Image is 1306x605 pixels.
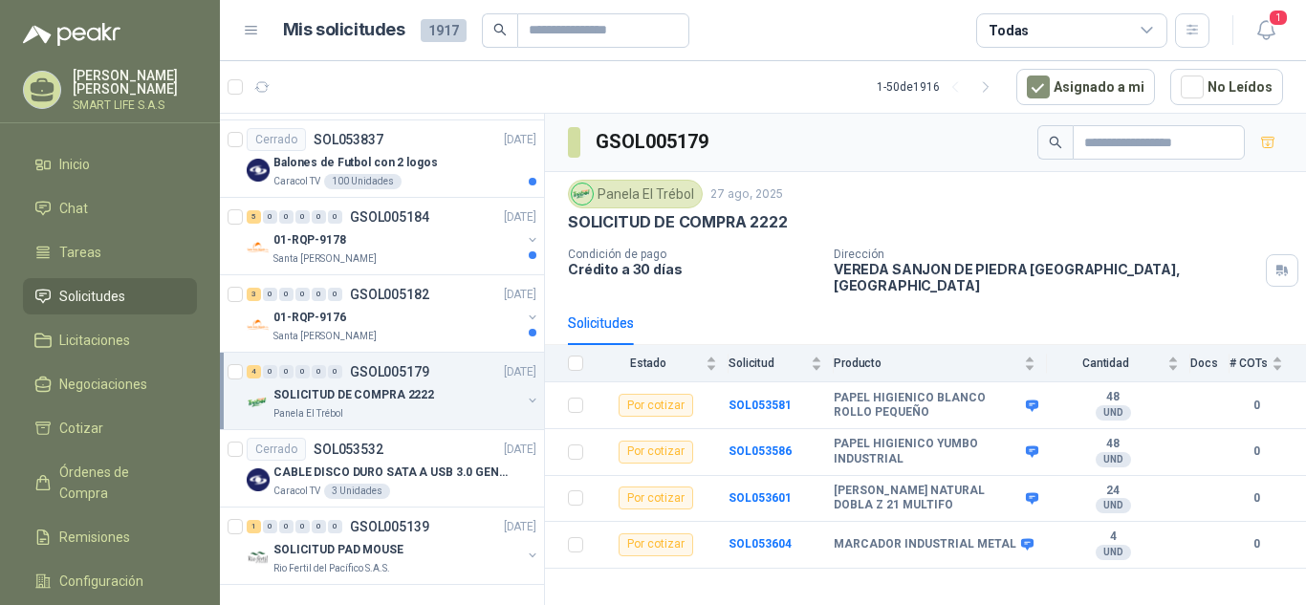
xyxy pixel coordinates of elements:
[247,313,270,336] img: Company Logo
[350,365,429,378] p: GSOL005179
[273,541,403,559] p: SOLICITUD PAD MOUSE
[1047,390,1179,405] b: 48
[710,185,783,204] p: 27 ago, 2025
[59,154,90,175] span: Inicio
[328,288,342,301] div: 0
[73,99,197,111] p: SMART LIFE S.A.S
[247,236,270,259] img: Company Logo
[504,286,536,304] p: [DATE]
[273,561,390,576] p: Rio Fertil del Pacífico S.A.S.
[328,365,342,378] div: 0
[273,484,320,499] p: Caracol TV
[273,154,438,172] p: Balones de Futbol con 2 logos
[1249,13,1283,48] button: 1
[1047,437,1179,452] b: 48
[1170,69,1283,105] button: No Leídos
[23,366,197,402] a: Negociaciones
[729,537,792,551] a: SOL053604
[312,520,326,533] div: 0
[247,438,306,461] div: Cerrado
[273,231,346,249] p: 01-RQP-9178
[247,468,270,491] img: Company Logo
[59,198,88,219] span: Chat
[59,286,125,307] span: Solicitudes
[273,406,343,421] p: Panela El Trébol
[1096,452,1131,467] div: UND
[568,313,634,334] div: Solicitudes
[314,443,383,456] p: SOL053532
[279,365,294,378] div: 0
[295,210,310,224] div: 0
[729,444,792,458] b: SOL053586
[504,363,536,381] p: [DATE]
[619,533,693,556] div: Por cotizar
[59,418,103,439] span: Cotizar
[504,441,536,459] p: [DATE]
[350,288,429,301] p: GSOL005182
[1047,484,1179,499] b: 24
[834,537,1016,552] b: MARCADOR INDUSTRIAL METAL
[568,261,818,277] p: Crédito a 30 días
[504,208,536,227] p: [DATE]
[324,484,390,499] div: 3 Unidades
[1096,498,1131,513] div: UND
[220,120,544,198] a: CerradoSOL053837[DATE] Company LogoBalones de Futbol con 2 logosCaracol TV100 Unidades
[504,518,536,536] p: [DATE]
[23,278,197,314] a: Solicitudes
[273,329,377,344] p: Santa [PERSON_NAME]
[23,23,120,46] img: Logo peakr
[247,515,540,576] a: 1 0 0 0 0 0 GSOL005139[DATE] Company LogoSOLICITUD PAD MOUSERio Fertil del Pacífico S.A.S.
[279,520,294,533] div: 0
[247,283,540,344] a: 3 0 0 0 0 0 GSOL005182[DATE] Company Logo01-RQP-9176Santa [PERSON_NAME]
[247,546,270,569] img: Company Logo
[1047,529,1179,545] b: 4
[1268,9,1289,27] span: 1
[834,357,1020,370] span: Producto
[1096,405,1131,421] div: UND
[263,520,277,533] div: 0
[1230,489,1283,508] b: 0
[729,399,792,412] a: SOL053581
[295,365,310,378] div: 0
[1230,443,1283,461] b: 0
[295,520,310,533] div: 0
[59,527,130,548] span: Remisiones
[1230,357,1268,370] span: # COTs
[59,571,143,592] span: Configuración
[1047,345,1190,382] th: Cantidad
[263,288,277,301] div: 0
[1049,136,1062,149] span: search
[1016,69,1155,105] button: Asignado a mi
[247,391,270,414] img: Company Logo
[572,184,593,205] img: Company Logo
[312,288,326,301] div: 0
[247,128,306,151] div: Cerrado
[247,205,540,267] a: 5 0 0 0 0 0 GSOL005184[DATE] Company Logo01-RQP-9178Santa [PERSON_NAME]
[59,462,179,504] span: Órdenes de Compra
[877,72,1001,102] div: 1 - 50 de 1916
[324,174,402,189] div: 100 Unidades
[568,212,788,232] p: SOLICITUD DE COMPRA 2222
[350,520,429,533] p: GSOL005139
[263,365,277,378] div: 0
[1230,535,1283,553] b: 0
[59,242,101,263] span: Tareas
[273,251,377,267] p: Santa [PERSON_NAME]
[619,486,693,509] div: Por cotizar
[279,210,294,224] div: 0
[273,386,434,404] p: SOLICITUD DE COMPRA 2222
[596,127,711,157] h3: GSOL005179
[247,288,261,301] div: 3
[504,131,536,149] p: [DATE]
[23,563,197,599] a: Configuración
[59,374,147,395] span: Negociaciones
[59,330,130,351] span: Licitaciones
[220,430,544,508] a: CerradoSOL053532[DATE] Company LogoCABLE DISCO DURO SATA A USB 3.0 GENERICOCaracol TV3 Unidades
[834,484,1021,513] b: [PERSON_NAME] NATURAL DOBLA Z 21 MULTIFO
[834,345,1047,382] th: Producto
[273,309,346,327] p: 01-RQP-9176
[1230,397,1283,415] b: 0
[834,261,1258,293] p: VEREDA SANJON DE PIEDRA [GEOGRAPHIC_DATA] , [GEOGRAPHIC_DATA]
[421,19,467,42] span: 1917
